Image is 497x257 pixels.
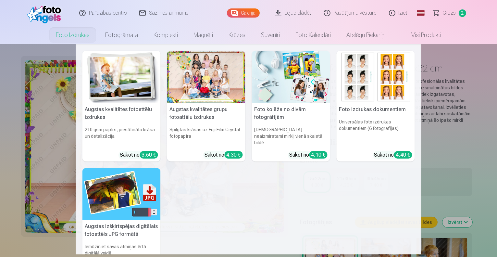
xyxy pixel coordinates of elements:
[337,51,415,161] a: Foto izdrukas dokumentiemFoto izdrukas dokumentiemUniversālas foto izdrukas dokumentiem (6 fotogr...
[337,116,415,148] h6: Universālas foto izdrukas dokumentiem (6 fotogrāfijas)
[459,9,466,17] span: 2
[27,3,65,23] img: /fa1
[82,220,161,241] h5: Augstas izšķirtspējas digitālais fotoattēls JPG formātā
[288,26,339,44] a: Foto kalendāri
[82,51,161,161] a: Augstas kvalitātes fotoattēlu izdrukasAugstas kvalitātes fotoattēlu izdrukas210 gsm papīrs, piesā...
[221,26,253,44] a: Krūzes
[167,124,245,148] h6: Spilgtas krāsas uz Fuji Film Crystal fotopapīra
[290,151,328,159] div: Sākot no
[337,51,415,103] img: Foto izdrukas dokumentiem
[225,151,243,159] div: 4,30 €
[205,151,243,159] div: Sākot no
[140,151,158,159] div: 3,60 €
[120,151,158,159] div: Sākot no
[339,26,393,44] a: Atslēgu piekariņi
[82,51,161,103] img: Augstas kvalitātes fotoattēlu izdrukas
[253,26,288,44] a: Suvenīri
[252,51,330,161] a: Foto kolāža no divām fotogrāfijāmFoto kolāža no divām fotogrāfijām[DEMOGRAPHIC_DATA] neaizmirstam...
[443,9,456,17] span: Grozs
[186,26,221,44] a: Magnēti
[374,151,412,159] div: Sākot no
[48,26,97,44] a: Foto izdrukas
[252,51,330,103] img: Foto kolāža no divām fotogrāfijām
[82,124,161,148] h6: 210 gsm papīrs, piesātināta krāsa un detalizācija
[97,26,146,44] a: Fotogrāmata
[167,51,245,161] a: Augstas kvalitātes grupu fotoattēlu izdrukasSpilgtas krāsas uz Fuji Film Crystal fotopapīraSākot ...
[252,103,330,124] h5: Foto kolāža no divām fotogrāfijām
[393,26,449,44] a: Visi produkti
[337,103,415,116] h5: Foto izdrukas dokumentiem
[82,103,161,124] h5: Augstas kvalitātes fotoattēlu izdrukas
[252,124,330,148] h6: [DEMOGRAPHIC_DATA] neaizmirstami mirkļi vienā skaistā bildē
[146,26,186,44] a: Komplekti
[394,151,412,159] div: 4,40 €
[167,103,245,124] h5: Augstas kvalitātes grupu fotoattēlu izdrukas
[309,151,328,159] div: 4,10 €
[227,8,260,18] a: Galerija
[82,168,161,220] img: Augstas izšķirtspējas digitālais fotoattēls JPG formātā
